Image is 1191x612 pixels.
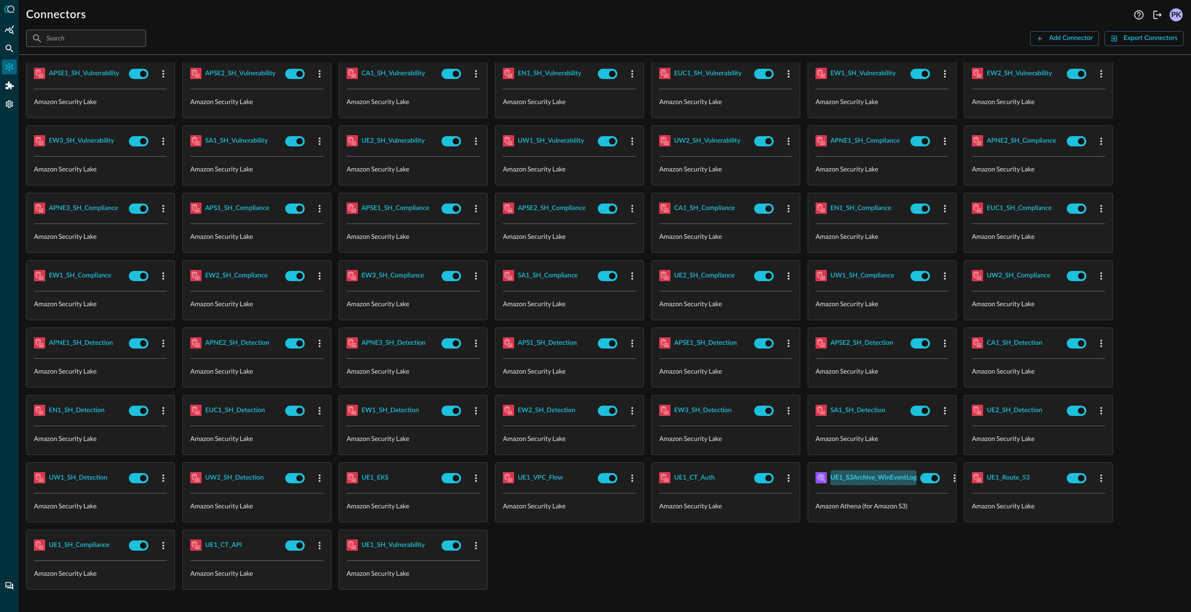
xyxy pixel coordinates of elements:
p: Amazon Security Lake [503,501,636,511]
div: UE1_SH_Compliance [49,540,109,551]
button: EUC1_SH_Compliance [987,201,1052,216]
button: EN1_SH_Compliance [830,201,891,216]
div: EW3_SH_Compliance [361,270,424,282]
div: UE1_VPC_Flow [518,472,563,484]
button: UE1_SH_Compliance [49,538,109,553]
p: Amazon Security Lake [190,501,323,511]
p: Amazon Security Lake [972,434,1105,443]
button: UW1_SH_Detection [49,470,107,485]
button: UE1_VPC_Flow [518,470,563,485]
p: Amazon Security Lake [190,366,323,376]
p: Amazon Security Lake [816,434,949,443]
p: Amazon Security Lake [347,97,480,106]
p: Amazon Security Lake [503,164,636,174]
button: UW2_SH_Detection [205,470,264,485]
button: APS1_SH_Detection [518,336,577,350]
p: Amazon Security Lake [190,568,323,578]
div: APNE3_SH_Detection [361,337,426,349]
img: AWSSecurityLake.svg [347,135,358,146]
div: CA1_SH_Detection [987,337,1043,349]
div: UE1_Route_53 [987,472,1030,484]
img: AWSSecurityLake.svg [659,203,670,214]
div: Addons [2,78,17,93]
div: EUC1_SH_Compliance [987,203,1052,214]
img: AWSSecurityLake.svg [347,540,358,551]
div: UW1_SH_Detection [49,472,107,484]
p: Amazon Security Lake [347,568,480,578]
button: EW2_SH_Compliance [205,268,268,283]
img: AWSSecurityLake.svg [816,68,827,79]
div: EW1_SH_Detection [361,405,419,416]
img: AWSSecurityLake.svg [190,337,201,349]
div: APNE3_SH_Compliance [49,203,118,214]
button: EW3_SH_Detection [674,403,732,418]
div: EW1_SH_Vulnerability [830,68,896,79]
img: AWSSecurityLake.svg [347,472,358,483]
div: Add Connector [1049,33,1093,44]
div: UE2_SH_Detection [987,405,1042,416]
button: UE1_CT_Auth [674,470,715,485]
div: SA1_SH_Detection [830,405,885,416]
div: UW1_SH_Compliance [830,270,894,282]
img: AWSSecurityLake.svg [659,472,670,483]
div: UE1_EKS [361,472,388,484]
button: APNE2_SH_Compliance [987,133,1056,148]
div: EW2_SH_Compliance [205,270,268,282]
img: AWSSecurityLake.svg [503,135,514,146]
div: APNE2_SH_Compliance [987,135,1056,147]
button: EW1_SH_Compliance [49,268,112,283]
button: UE1_Route_53 [987,470,1030,485]
img: AWSSecurityLake.svg [190,472,201,483]
img: AWSSecurityLake.svg [503,337,514,349]
p: Amazon Security Lake [659,97,792,106]
p: Amazon Security Lake [34,434,167,443]
p: Amazon Security Lake [659,366,792,376]
p: Amazon Security Lake [34,501,167,511]
button: Help [1131,7,1146,22]
p: Amazon Security Lake [972,366,1105,376]
div: APS1_SH_Compliance [205,203,269,214]
img: AWSSecurityLake.svg [972,135,983,146]
div: EW3_SH_Vulnerability [49,135,114,147]
img: AWSSecurityLake.svg [659,337,670,349]
button: APNE1_SH_Compliance [830,133,900,148]
p: Amazon Security Lake [972,501,1105,511]
div: APSE2_SH_Compliance [518,203,586,214]
p: Amazon Security Lake [972,299,1105,309]
button: SA1_SH_Compliance [518,268,578,283]
button: SA1_SH_Detection [830,403,885,418]
p: Amazon Security Lake [503,299,636,309]
div: APSE2_SH_Detection [830,337,893,349]
button: EW3_SH_Vulnerability [49,133,114,148]
button: APS1_SH_Compliance [205,201,269,216]
button: EN1_SH_Detection [49,403,105,418]
button: UE1_SH_Vulnerability [361,538,425,553]
button: Add Connector [1030,31,1099,46]
div: EN1_SH_Detection [49,405,105,416]
p: Amazon Security Lake [503,434,636,443]
img: AWSSecurityLake.svg [34,337,45,349]
img: AWSSecurityLake.svg [816,337,827,349]
div: UE2_SH_Compliance [674,270,735,282]
p: Amazon Security Lake [190,97,323,106]
p: Amazon Athena (for Amazon S3) [816,501,949,511]
img: AWSSecurityLake.svg [34,405,45,416]
p: Amazon Security Lake [190,231,323,241]
button: CA1_SH_Detection [987,336,1043,350]
div: CA1_SH_Vulnerability [361,68,425,79]
img: AWSSecurityLake.svg [34,540,45,551]
p: Amazon Security Lake [659,299,792,309]
p: Amazon Security Lake [34,366,167,376]
div: EN1_SH_Vulnerability [518,68,581,79]
img: AWSSecurityLake.svg [816,405,827,416]
div: SA1_SH_Vulnerability [205,135,268,147]
div: APNE1_SH_Compliance [830,135,900,147]
button: UE2_SH_Compliance [674,268,735,283]
img: AWSSecurityLake.svg [347,270,358,281]
div: Summary Insights [2,22,17,37]
button: UE2_SH_Vulnerability [361,133,425,148]
img: AWSSecurityLake.svg [347,337,358,349]
button: Logout [1150,7,1165,22]
p: Amazon Security Lake [190,434,323,443]
p: Amazon Security Lake [347,366,480,376]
